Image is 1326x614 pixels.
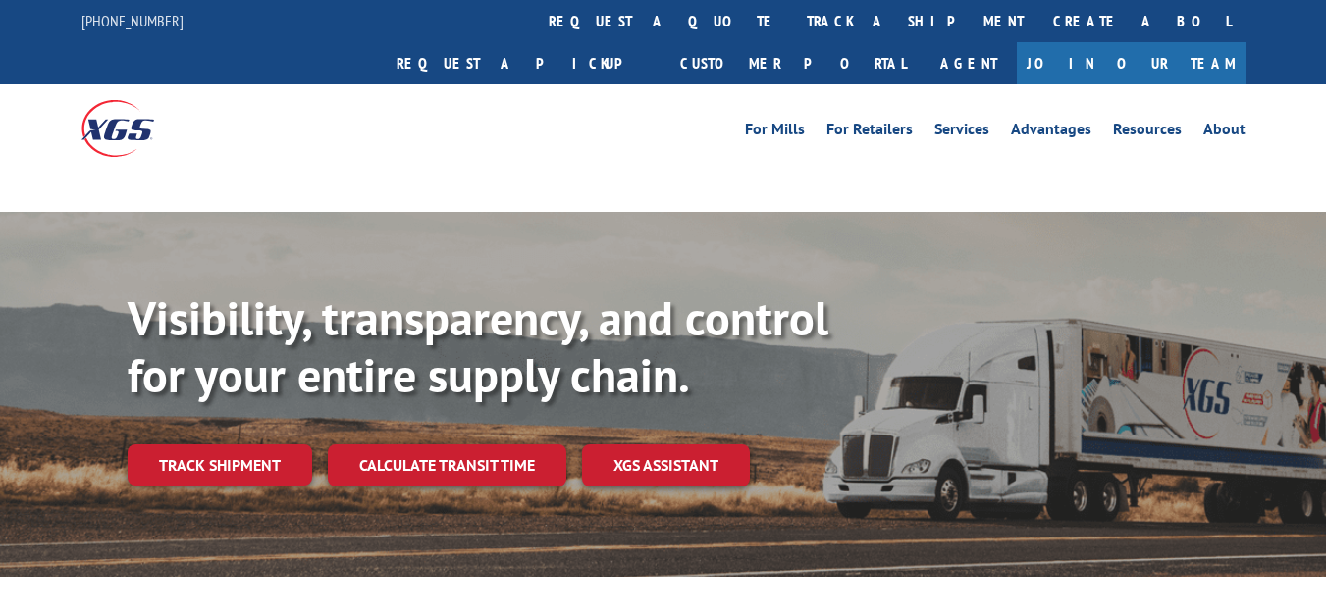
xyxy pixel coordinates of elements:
a: XGS ASSISTANT [582,444,750,486]
b: Visibility, transparency, and control for your entire supply chain. [128,287,828,405]
a: Customer Portal [665,42,921,84]
a: Advantages [1011,122,1091,143]
a: Calculate transit time [328,444,566,486]
a: [PHONE_NUMBER] [81,11,184,30]
a: Services [934,122,989,143]
a: Resources [1113,122,1182,143]
a: About [1203,122,1246,143]
a: Request a pickup [382,42,665,84]
a: For Mills [745,122,805,143]
a: Join Our Team [1017,42,1246,84]
a: For Retailers [826,122,913,143]
a: Track shipment [128,444,312,486]
a: Agent [921,42,1017,84]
